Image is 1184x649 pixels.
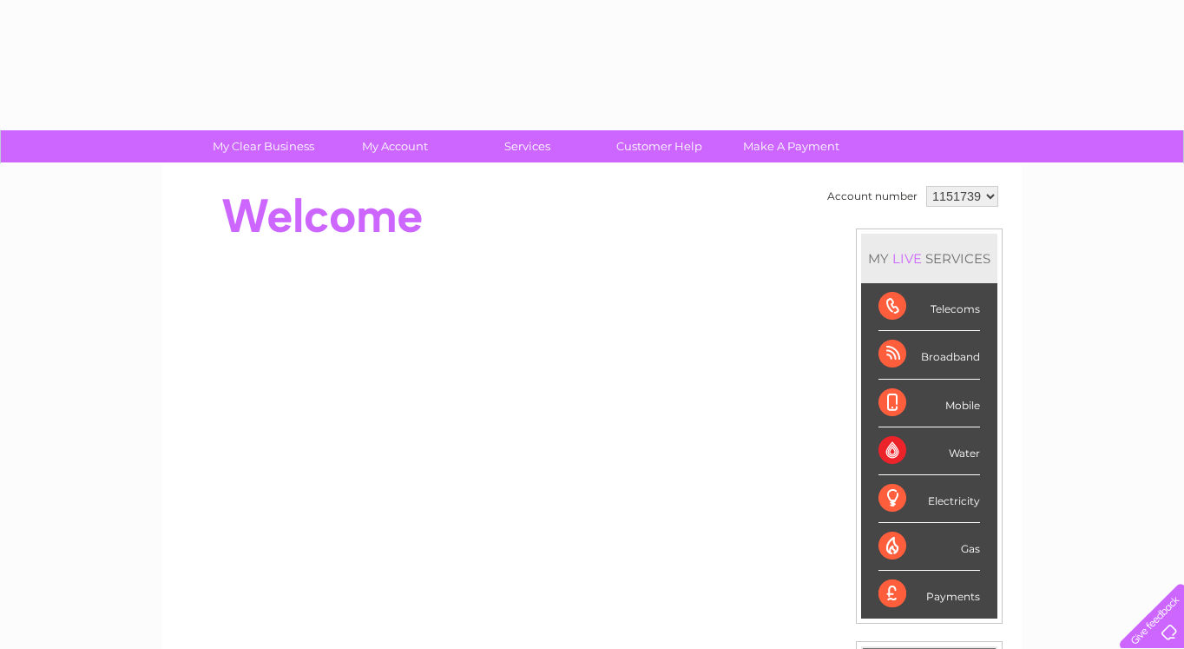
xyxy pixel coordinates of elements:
td: Account number [823,182,922,211]
a: My Clear Business [192,130,335,162]
div: LIVE [889,250,925,267]
a: Make A Payment [720,130,863,162]
div: Mobile [878,380,980,427]
div: Electricity [878,475,980,523]
div: Gas [878,523,980,571]
div: Telecoms [878,283,980,331]
div: Payments [878,571,980,618]
a: My Account [324,130,467,162]
div: MY SERVICES [861,234,997,283]
div: Broadband [878,331,980,379]
a: Services [456,130,599,162]
a: Customer Help [588,130,731,162]
div: Water [878,427,980,475]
